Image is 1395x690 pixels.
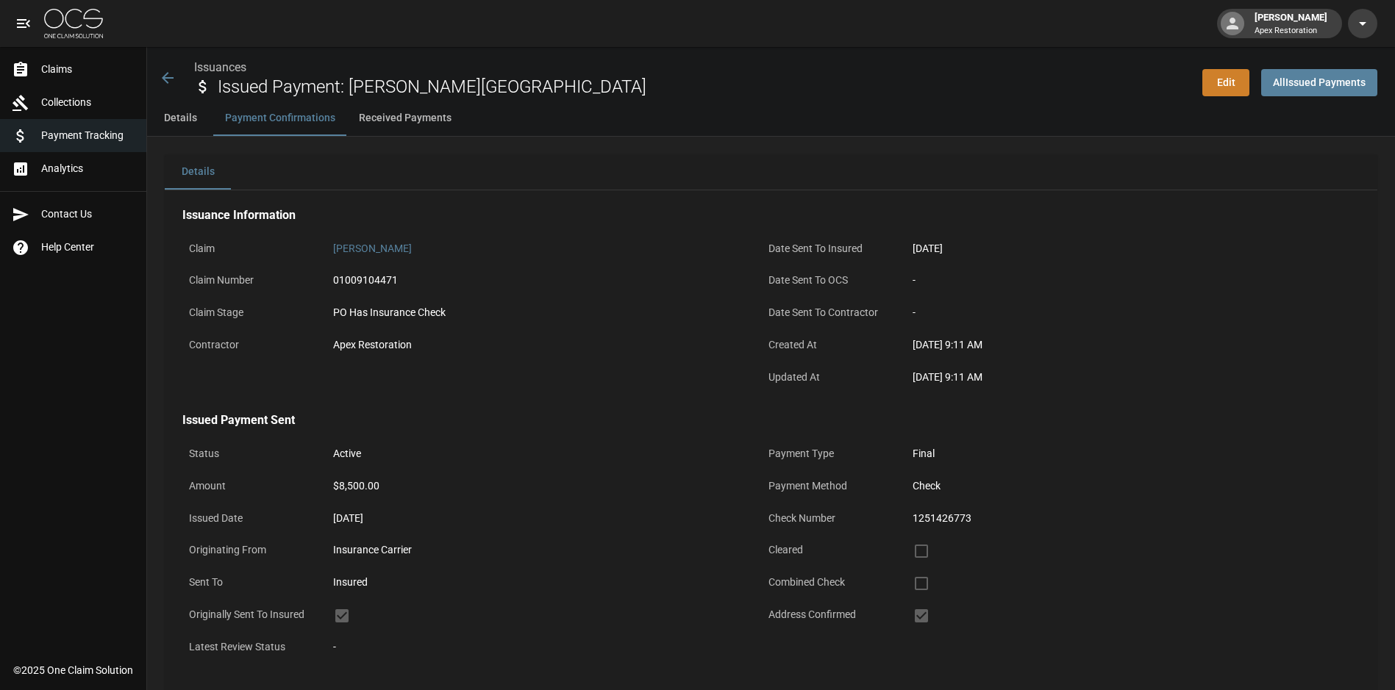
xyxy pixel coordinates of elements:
p: Latest Review Status [182,633,315,661]
nav: breadcrumb [194,59,1191,76]
div: 1251426773 [913,511,1317,526]
span: Payment Tracking [41,128,135,143]
p: Updated At [762,363,894,392]
a: [PERSON_NAME] [333,242,412,254]
p: Cleared [762,536,894,564]
div: Check [913,478,1317,494]
p: Created At [762,331,894,359]
p: Issued Date [182,504,315,533]
a: Edit [1202,69,1249,96]
div: Insurance Carrier [333,542,738,558]
p: Status [182,439,315,468]
div: anchor tabs [147,101,1395,136]
span: Claims [41,62,135,77]
div: details tabs [165,154,1377,190]
span: Contact Us [41,206,135,222]
button: Details [165,154,231,190]
p: Date Sent To Insured [762,234,894,263]
button: Received Payments [347,101,463,136]
p: Originally Sent To Insured [182,600,315,629]
button: Payment Confirmations [213,101,347,136]
div: - [913,273,1317,288]
div: - [333,639,738,655]
p: Claim Stage [182,298,315,327]
div: Final [913,446,1317,461]
p: Payment Method [762,472,894,500]
div: Apex Restoration [333,337,738,353]
p: Amount [182,472,315,500]
img: ocs-logo-white-transparent.png [44,9,103,38]
p: Originating From [182,536,315,564]
div: - [913,305,1317,320]
div: [PERSON_NAME] [1249,10,1333,37]
div: [DATE] 9:11 AM [913,370,1317,385]
h4: Issued Payment Sent [182,413,1324,428]
p: Claim [182,234,315,263]
p: Contractor [182,331,315,359]
button: Details [147,101,213,136]
div: © 2025 One Claim Solution [13,663,133,678]
p: Claim Number [182,266,315,295]
p: Sent To [182,568,315,597]
div: 01009104471 [333,273,738,288]
span: Analytics [41,161,135,176]
div: [DATE] [913,241,1317,256]
div: [DATE] [333,511,738,526]
p: Address Confirmed [762,600,894,629]
div: Insured [333,575,738,590]
a: Issuances [194,60,246,74]
span: Collections [41,95,135,110]
div: Active [333,446,738,461]
p: Date Sent To OCS [762,266,894,295]
h4: Issuance Information [182,208,1324,223]
button: open drawer [9,9,38,38]
div: PO Has Insurance Check [333,305,738,320]
div: [DATE] 9:11 AM [913,337,1317,353]
p: Apex Restoration [1255,25,1327,37]
p: Check Number [762,504,894,533]
h2: Issued Payment: [PERSON_NAME][GEOGRAPHIC_DATA] [218,76,1191,98]
a: AllIssued Payments [1261,69,1377,96]
span: Help Center [41,240,135,255]
div: $8,500.00 [333,478,738,494]
p: Date Sent To Contractor [762,298,894,327]
p: Payment Type [762,439,894,468]
p: Combined Check [762,568,894,597]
